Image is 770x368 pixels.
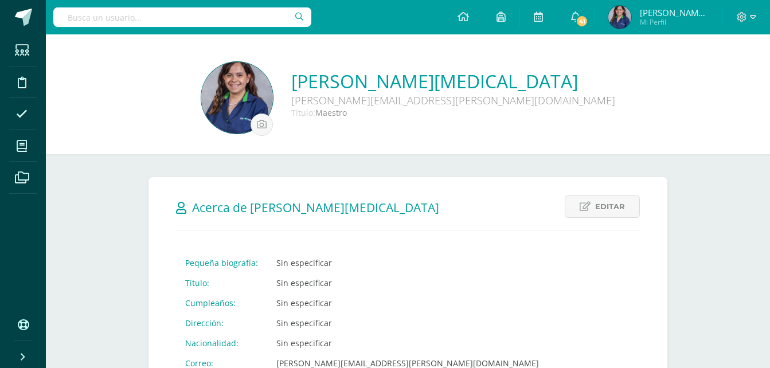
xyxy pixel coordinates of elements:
span: Título: [291,107,315,118]
span: [PERSON_NAME][MEDICAL_DATA] [640,7,709,18]
td: Sin especificar [267,253,548,273]
img: 05da7ad15a4c14ec20d4e031fd2d2f7e.png [201,62,273,134]
img: db8d0f3a3f1a4186aed9c51f0b41ee79.png [608,6,631,29]
span: 41 [576,15,588,28]
td: Dirección: [176,313,267,333]
td: Pequeña biografía: [176,253,267,273]
td: Sin especificar [267,293,548,313]
span: Editar [595,196,625,217]
div: [PERSON_NAME][EMAIL_ADDRESS][PERSON_NAME][DOMAIN_NAME] [291,93,615,107]
span: Acerca de [PERSON_NAME][MEDICAL_DATA] [192,199,439,216]
td: Sin especificar [267,273,548,293]
td: Sin especificar [267,313,548,333]
a: Editar [565,195,640,218]
span: Mi Perfil [640,17,709,27]
td: Título: [176,273,267,293]
input: Busca un usuario... [53,7,311,27]
td: Cumpleaños: [176,293,267,313]
td: Nacionalidad: [176,333,267,353]
a: [PERSON_NAME][MEDICAL_DATA] [291,69,615,93]
span: Maestro [315,107,347,118]
td: Sin especificar [267,333,548,353]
